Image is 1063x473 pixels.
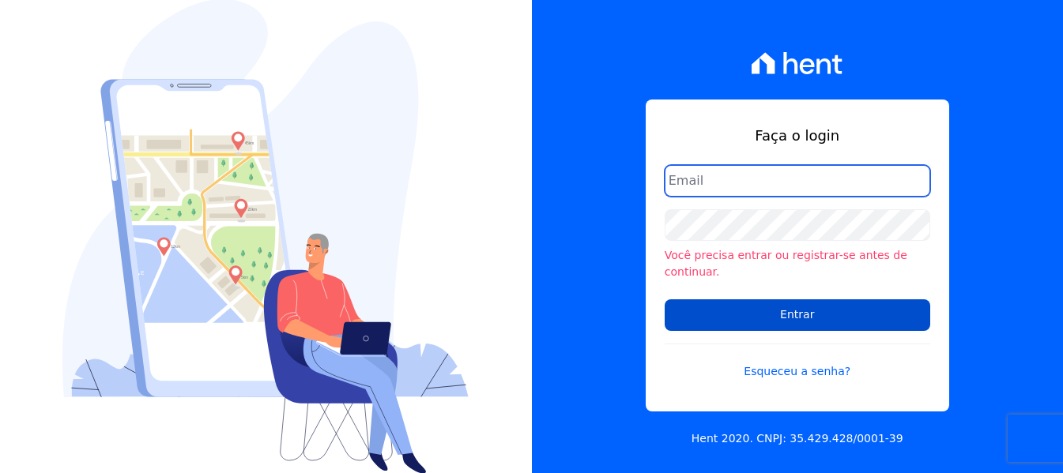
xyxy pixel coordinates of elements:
input: Entrar [665,299,930,331]
h1: Faça o login [665,125,930,146]
a: Esqueceu a senha? [665,343,930,380]
li: Você precisa entrar ou registrar-se antes de continuar. [665,247,930,280]
p: Hent 2020. CNPJ: 35.429.428/0001-39 [692,430,903,447]
input: Email [665,165,930,197]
